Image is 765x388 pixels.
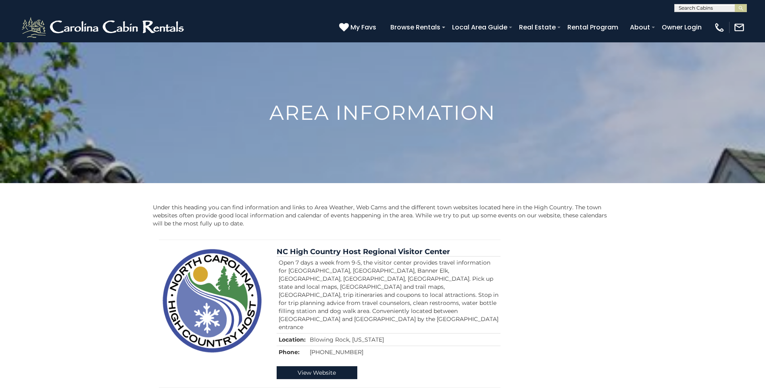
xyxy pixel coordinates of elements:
span: My Favs [350,22,376,32]
img: White-1-2.png [20,15,188,40]
img: phone-regular-white.png [714,22,725,33]
td: Blowing Rock, [US_STATE] [308,333,500,346]
img: Boone Area Information [159,248,265,353]
td: [PHONE_NUMBER] [308,346,500,358]
a: NC High Country Host Regional Visitor Center [277,247,450,256]
strong: Phone: [279,348,300,356]
td: Open 7 days a week from 9-5, the visitor center provides travel information for [GEOGRAPHIC_DATA]... [277,256,500,333]
a: About [626,20,654,34]
a: Rental Program [563,20,622,34]
a: Owner Login [658,20,706,34]
img: mail-regular-white.png [734,22,745,33]
a: Real Estate [515,20,560,34]
p: Under this heading you can find information and links to Area Weather, Web Cams and the different... [153,203,613,227]
a: Browse Rentals [386,20,444,34]
strong: Location: [279,336,306,343]
a: My Favs [339,22,378,33]
a: Local Area Guide [448,20,511,34]
a: View Website [277,366,357,379]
